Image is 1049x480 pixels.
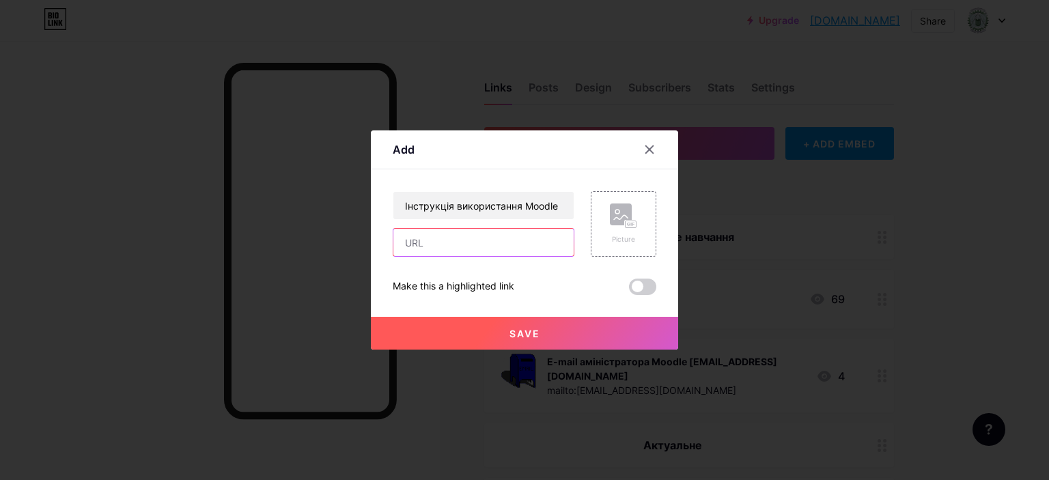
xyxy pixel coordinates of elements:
[371,317,678,350] button: Save
[393,279,514,295] div: Make this a highlighted link
[393,141,415,158] div: Add
[393,192,574,219] input: Title
[509,328,540,339] span: Save
[393,229,574,256] input: URL
[610,234,637,244] div: Picture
